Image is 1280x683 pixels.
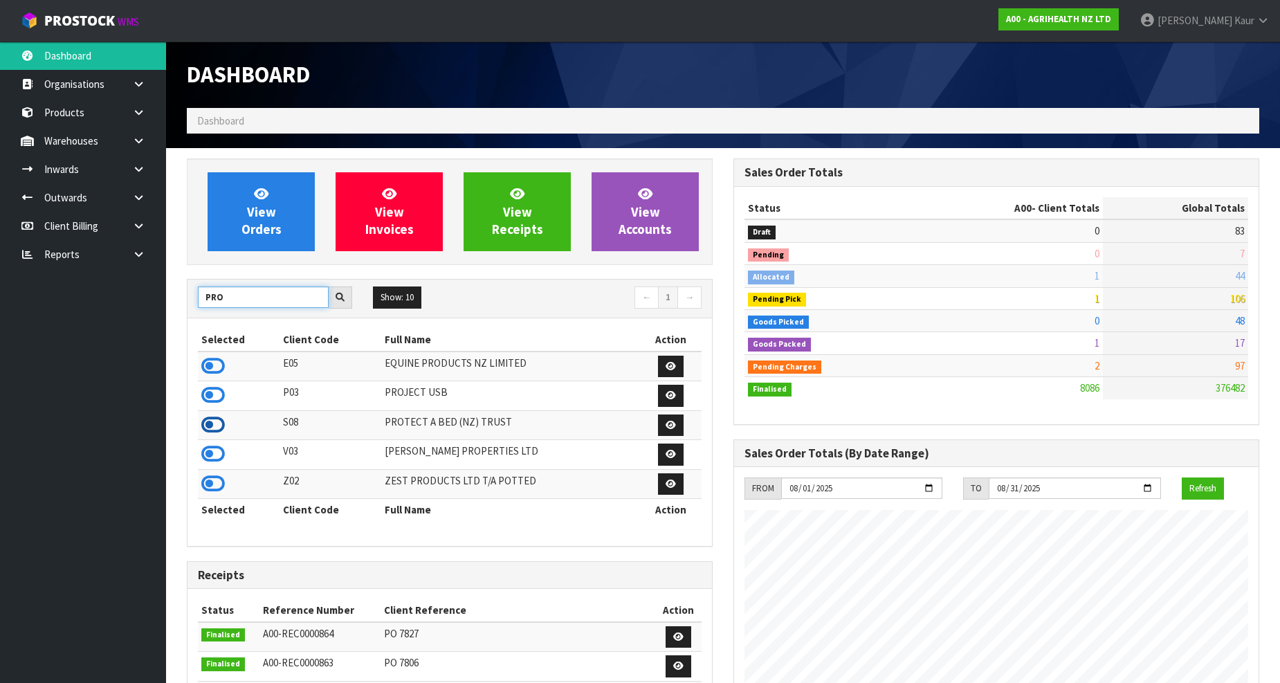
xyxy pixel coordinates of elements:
[1006,13,1111,25] strong: A00 - AGRIHEALTH NZ LTD
[492,185,543,237] span: View Receipts
[1103,197,1248,219] th: Global Totals
[634,286,659,309] a: ←
[1014,201,1032,215] span: A00
[373,286,421,309] button: Show: 10
[1234,14,1254,27] span: Kaur
[640,329,702,351] th: Action
[280,410,381,440] td: S08
[259,599,381,621] th: Reference Number
[280,329,381,351] th: Client Code
[381,599,655,621] th: Client Reference
[1095,359,1099,372] span: 2
[44,12,115,30] span: ProStock
[619,185,672,237] span: View Accounts
[381,410,640,440] td: PROTECT A BED (NZ) TRUST
[280,352,381,381] td: E05
[655,599,702,621] th: Action
[280,381,381,411] td: P03
[1235,359,1245,372] span: 97
[241,185,282,237] span: View Orders
[744,447,1248,460] h3: Sales Order Totals (By Date Range)
[677,286,702,309] a: →
[1095,224,1099,237] span: 0
[1095,292,1099,305] span: 1
[198,499,280,521] th: Selected
[201,657,245,671] span: Finalised
[658,286,678,309] a: 1
[748,226,776,239] span: Draft
[280,469,381,499] td: Z02
[1095,336,1099,349] span: 1
[21,12,38,29] img: cube-alt.png
[748,316,809,329] span: Goods Picked
[384,656,419,669] span: PO 7806
[1095,247,1099,260] span: 0
[336,172,443,251] a: ViewInvoices
[748,293,806,307] span: Pending Pick
[1235,224,1245,237] span: 83
[744,477,781,500] div: FROM
[748,383,792,397] span: Finalised
[1095,269,1099,282] span: 1
[748,271,794,284] span: Allocated
[263,627,333,640] span: A00-REC0000864
[748,338,811,352] span: Goods Packed
[198,286,329,308] input: Search clients
[381,499,640,521] th: Full Name
[1235,314,1245,327] span: 48
[1095,314,1099,327] span: 0
[1158,14,1232,27] span: [PERSON_NAME]
[197,114,244,127] span: Dashboard
[1235,269,1245,282] span: 44
[381,329,640,351] th: Full Name
[280,499,381,521] th: Client Code
[118,15,139,28] small: WMS
[748,248,789,262] span: Pending
[384,627,419,640] span: PO 7827
[198,599,259,621] th: Status
[911,197,1103,219] th: - Client Totals
[381,440,640,470] td: [PERSON_NAME] PROPERTIES LTD
[198,569,702,582] h3: Receipts
[1182,477,1224,500] button: Refresh
[640,499,702,521] th: Action
[381,381,640,411] td: PROJECT USB
[464,172,571,251] a: ViewReceipts
[592,172,699,251] a: ViewAccounts
[1230,292,1245,305] span: 106
[365,185,414,237] span: View Invoices
[201,628,245,642] span: Finalised
[198,329,280,351] th: Selected
[381,469,640,499] td: ZEST PRODUCTS LTD T/A POTTED
[744,197,911,219] th: Status
[748,361,821,374] span: Pending Charges
[1235,336,1245,349] span: 17
[187,60,310,89] span: Dashboard
[1216,381,1245,394] span: 376482
[208,172,315,251] a: ViewOrders
[744,166,1248,179] h3: Sales Order Totals
[1240,247,1245,260] span: 7
[381,352,640,381] td: EQUINE PRODUCTS NZ LIMITED
[963,477,989,500] div: TO
[1080,381,1099,394] span: 8086
[460,286,702,311] nav: Page navigation
[263,656,333,669] span: A00-REC0000863
[998,8,1119,30] a: A00 - AGRIHEALTH NZ LTD
[280,440,381,470] td: V03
